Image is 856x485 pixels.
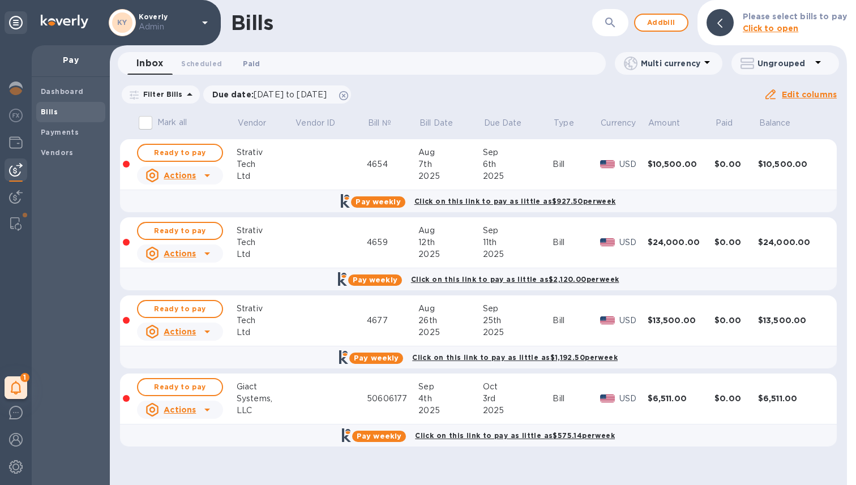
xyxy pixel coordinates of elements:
div: $0.00 [714,315,758,326]
div: Ltd [237,327,295,338]
b: Pay weekly [356,198,400,206]
div: Ltd [237,170,295,182]
p: Currency [601,117,636,129]
div: 2025 [483,327,553,338]
img: USD [600,238,615,246]
div: Ltd [237,248,295,260]
b: Pay weekly [357,432,401,440]
button: Ready to pay [137,144,223,162]
div: 2025 [418,170,483,182]
span: Due Date [484,117,537,129]
div: 2025 [483,405,553,417]
u: Edit columns [782,90,837,99]
p: Vendor [238,117,267,129]
div: 2025 [418,405,483,417]
span: Scheduled [181,58,222,70]
span: Bill № [368,117,406,129]
div: 26th [418,315,483,327]
p: Amount [648,117,680,129]
u: Actions [164,327,196,336]
u: Actions [164,249,196,258]
b: Click on this link to pay as little as $1,192.50 per week [412,353,618,362]
button: Ready to pay [137,300,223,318]
b: Click to open [743,24,799,33]
p: USD [619,393,647,405]
div: LLC [237,405,295,417]
div: 2025 [418,327,483,338]
div: 25th [483,315,553,327]
div: Bill [553,237,600,248]
div: Bill [553,158,600,170]
div: Sep [483,303,553,315]
b: Click on this link to pay as little as $575.14 per week [415,431,615,440]
span: Balance [759,117,806,129]
p: Filter Bills [139,89,183,99]
span: Type [554,117,589,129]
span: Ready to pay [147,380,213,394]
div: $0.00 [714,393,758,404]
div: Strativ [237,225,295,237]
div: 6th [483,158,553,170]
div: $6,511.00 [758,393,825,404]
div: $24,000.00 [648,237,715,248]
p: Balance [759,117,791,129]
p: Koverly [139,13,195,33]
img: USD [600,316,615,324]
div: 3rd [483,393,553,405]
div: Unpin categories [5,11,27,34]
div: Aug [418,303,483,315]
b: Please select bills to pay [743,12,847,21]
p: Bill Date [420,117,453,129]
div: Bill [553,393,600,405]
img: Foreign exchange [9,109,23,122]
span: Paid [716,117,748,129]
div: Tech [237,315,295,327]
div: $0.00 [714,158,758,170]
div: Due date:[DATE] to [DATE] [203,85,352,104]
div: 4659 [367,237,418,248]
p: USD [619,237,647,248]
b: Click on this link to pay as little as $927.50 per week [414,197,616,205]
div: $0.00 [714,237,758,248]
button: Addbill [634,14,688,32]
div: 4th [418,393,483,405]
span: Add bill [644,16,678,29]
span: [DATE] to [DATE] [254,90,327,99]
div: $10,500.00 [758,158,825,170]
div: 4677 [367,315,418,327]
div: 12th [418,237,483,248]
img: Logo [41,15,88,28]
h1: Bills [231,11,273,35]
div: 50606177 [367,393,418,405]
div: Systems, [237,393,295,405]
p: Admin [139,21,195,33]
b: Pay weekly [354,354,399,362]
span: Vendor [238,117,281,129]
button: Ready to pay [137,378,223,396]
p: Due date : [212,89,333,100]
span: Ready to pay [147,146,213,160]
span: Inbox [136,55,163,71]
p: Type [554,117,574,129]
u: Actions [164,171,196,180]
div: $13,500.00 [648,315,715,326]
img: USD [600,394,615,402]
p: Vendor ID [296,117,335,129]
div: Aug [418,147,483,158]
span: Ready to pay [147,224,213,238]
div: Sep [483,225,553,237]
div: Tech [237,158,295,170]
button: Ready to pay [137,222,223,240]
u: Actions [164,405,196,414]
span: Paid [243,58,260,70]
div: Tech [237,237,295,248]
div: Strativ [237,147,295,158]
b: KY [117,18,127,27]
div: $13,500.00 [758,315,825,326]
div: Sep [483,147,553,158]
p: Multi currency [641,58,700,69]
b: Pay weekly [353,276,397,284]
img: Wallets [9,136,23,149]
span: Ready to pay [147,302,213,316]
